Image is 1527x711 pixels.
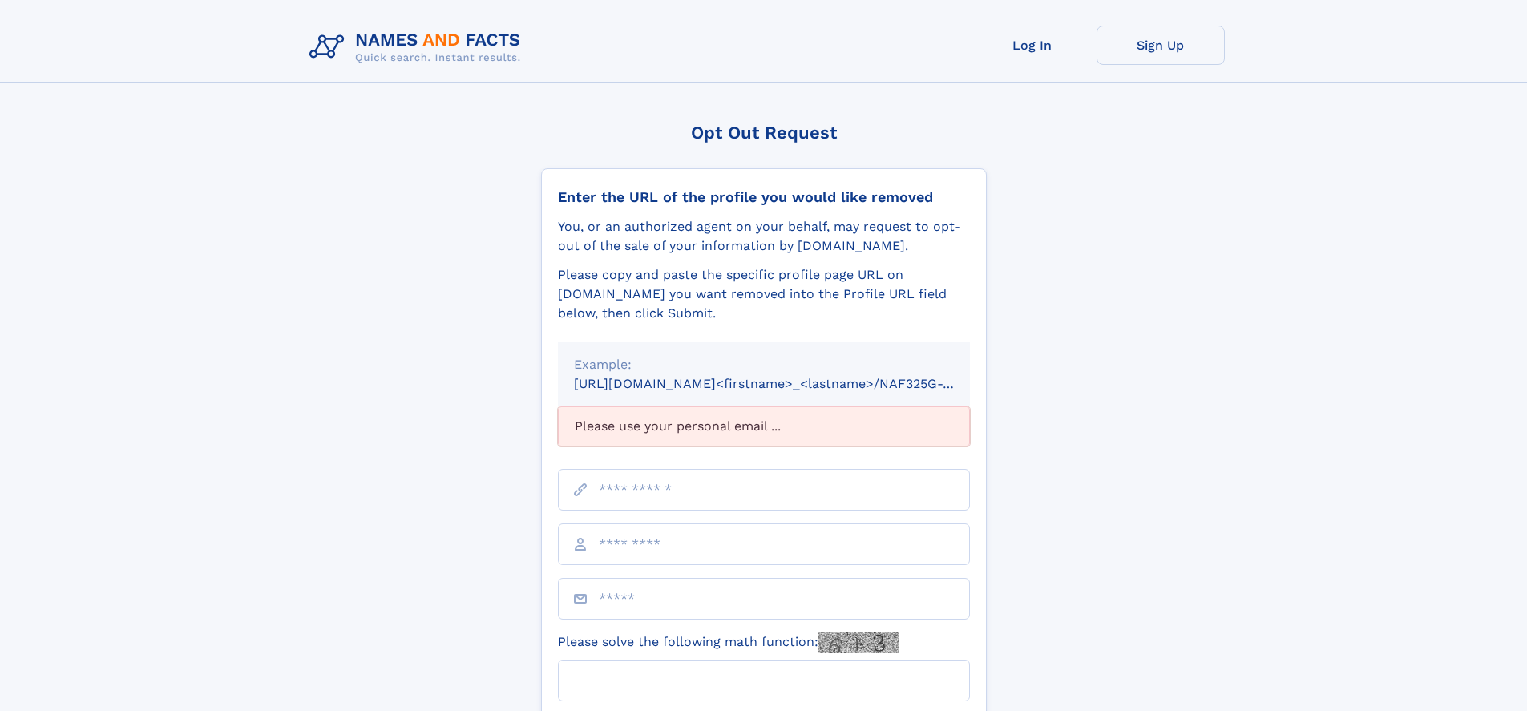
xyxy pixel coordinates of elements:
div: You, or an authorized agent on your behalf, may request to opt-out of the sale of your informatio... [558,217,970,256]
div: Please copy and paste the specific profile page URL on [DOMAIN_NAME] you want removed into the Pr... [558,265,970,323]
div: Enter the URL of the profile you would like removed [558,188,970,206]
div: Please use your personal email ... [558,406,970,446]
a: Log In [968,26,1097,65]
img: Logo Names and Facts [303,26,534,69]
div: Opt Out Request [541,123,987,143]
label: Please solve the following math function: [558,632,899,653]
a: Sign Up [1097,26,1225,65]
div: Example: [574,355,954,374]
small: [URL][DOMAIN_NAME]<firstname>_<lastname>/NAF325G-xxxxxxxx [574,376,1000,391]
